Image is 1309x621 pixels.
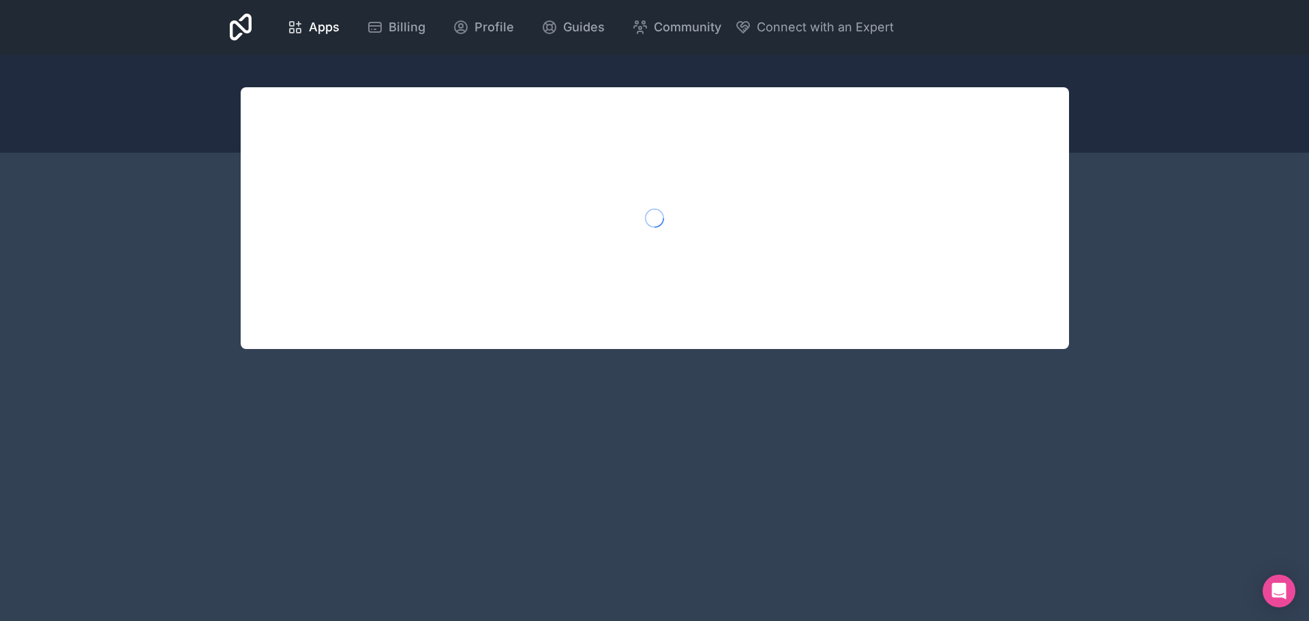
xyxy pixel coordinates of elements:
[530,12,616,42] a: Guides
[654,18,721,37] span: Community
[276,12,350,42] a: Apps
[356,12,436,42] a: Billing
[757,18,894,37] span: Connect with an Expert
[621,12,732,42] a: Community
[475,18,514,37] span: Profile
[1263,575,1295,607] div: Open Intercom Messenger
[563,18,605,37] span: Guides
[389,18,425,37] span: Billing
[442,12,525,42] a: Profile
[735,18,894,37] button: Connect with an Expert
[309,18,340,37] span: Apps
